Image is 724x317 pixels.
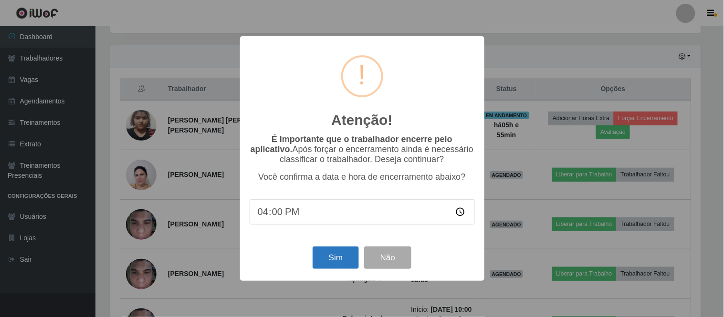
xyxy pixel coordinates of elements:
[251,134,452,154] b: É importante que o trabalhador encerre pelo aplicativo.
[364,246,411,269] button: Não
[313,246,359,269] button: Sim
[331,112,392,129] h2: Atenção!
[250,134,475,164] p: Após forçar o encerramento ainda é necessário classificar o trabalhador. Deseja continuar?
[250,172,475,182] p: Você confirma a data e hora de encerramento abaixo?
